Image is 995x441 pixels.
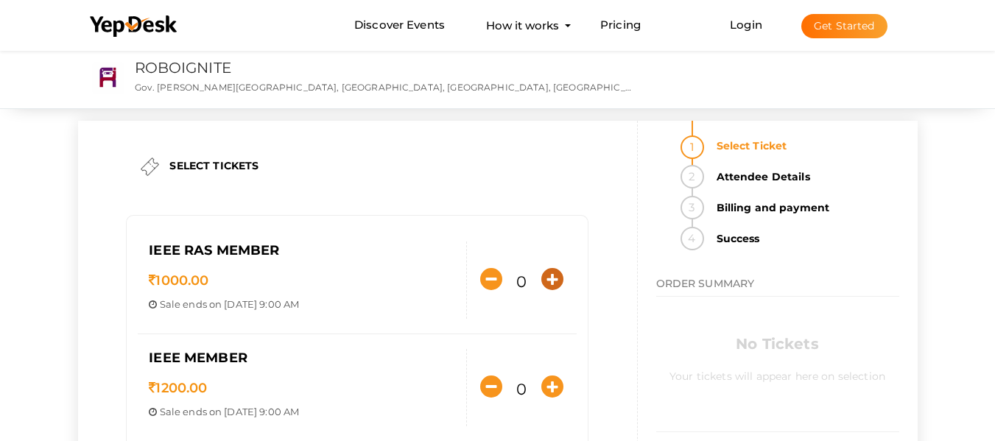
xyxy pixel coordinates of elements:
a: ROBOIGNITE [135,59,231,77]
span: IEEE MEMBER [149,350,247,366]
label: SELECT TICKETS [169,158,259,173]
button: How it works [482,12,563,39]
strong: Billing and payment [708,196,899,219]
a: Pricing [600,12,641,39]
span: ORDER SUMMARY [656,277,755,290]
button: Get Started [801,14,887,38]
strong: Success [708,227,899,250]
p: Gov. [PERSON_NAME][GEOGRAPHIC_DATA], [GEOGRAPHIC_DATA], [GEOGRAPHIC_DATA], [GEOGRAPHIC_DATA] [135,81,633,94]
p: ends on [DATE] 9:00 AM [149,405,455,419]
label: Your tickets will appear here on selection [669,358,885,384]
a: Discover Events [354,12,445,39]
p: ends on [DATE] 9:00 AM [149,297,455,311]
span: Sale [160,406,181,417]
img: RSPMBPJE_small.png [92,62,124,94]
a: Login [730,18,762,32]
strong: Attendee Details [708,165,899,188]
span: 1200.00 [149,380,207,396]
strong: Select Ticket [708,134,899,158]
span: IEEE RAS MEMBER [149,242,279,258]
span: 1000.00 [149,272,208,289]
b: No Tickets [736,335,818,353]
span: Sale [160,298,181,310]
img: ticket.png [141,158,159,176]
